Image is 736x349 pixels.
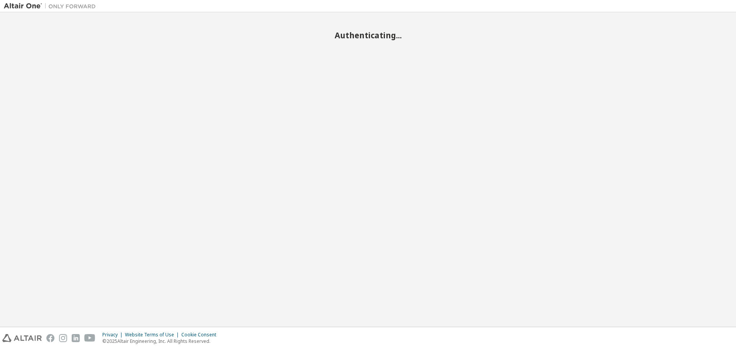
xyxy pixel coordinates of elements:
div: Website Terms of Use [125,332,181,338]
img: instagram.svg [59,334,67,342]
img: youtube.svg [84,334,95,342]
div: Privacy [102,332,125,338]
img: linkedin.svg [72,334,80,342]
img: facebook.svg [46,334,54,342]
img: altair_logo.svg [2,334,42,342]
p: © 2025 Altair Engineering, Inc. All Rights Reserved. [102,338,221,344]
div: Cookie Consent [181,332,221,338]
img: Altair One [4,2,100,10]
h2: Authenticating... [4,30,732,40]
